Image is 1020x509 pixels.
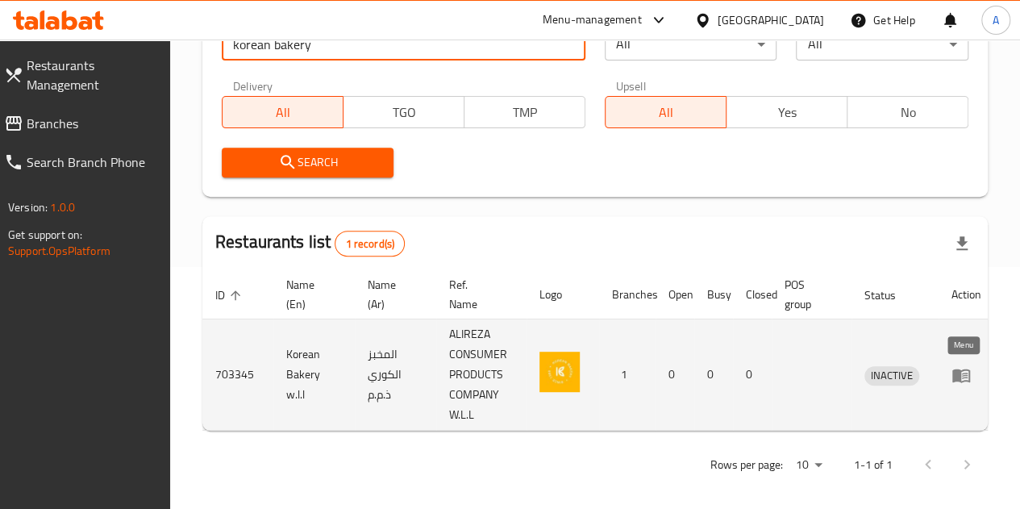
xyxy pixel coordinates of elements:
button: No [847,96,968,128]
button: Search [222,148,394,177]
h2: Restaurants list [215,230,405,257]
span: TMP [471,101,579,124]
div: Total records count [335,231,405,257]
td: 0 [733,319,772,431]
span: 1.0.0 [50,197,75,218]
th: Busy [694,270,733,319]
button: All [605,96,726,128]
span: No [854,101,962,124]
button: TMP [464,96,585,128]
span: Restaurants Management [27,56,157,94]
td: ALIREZA CONSUMER PRODUCTS COMPANY W.L.L [436,319,527,431]
span: Name (Ar) [368,275,417,314]
table: enhanced table [202,270,994,431]
th: Branches [599,270,656,319]
p: 1-1 of 1 [854,455,893,475]
span: Name (En) [286,275,335,314]
span: TGO [350,101,458,124]
a: Support.OpsPlatform [8,240,110,261]
span: Yes [733,101,841,124]
td: 0 [694,319,733,431]
span: A [993,11,999,29]
span: Search Branch Phone [27,152,157,172]
td: المخبز الكوري ذ.م.م [355,319,436,431]
span: POS group [785,275,832,314]
span: All [612,101,720,124]
input: Search for restaurant name or ID.. [222,28,585,60]
img: Korean Bakery w.l.l [539,352,580,392]
button: Yes [726,96,847,128]
td: 1 [599,319,656,431]
th: Logo [527,270,599,319]
button: All [222,96,343,128]
span: Search [235,152,381,173]
div: [GEOGRAPHIC_DATA] [718,11,824,29]
td: 703345 [202,319,273,431]
span: Get support on: [8,224,82,245]
th: Closed [733,270,772,319]
span: All [229,101,337,124]
td: 0 [656,319,694,431]
button: TGO [343,96,464,128]
td: Korean Bakery w.l.l [273,319,355,431]
div: All [796,28,968,60]
label: Upsell [616,80,646,91]
label: Delivery [233,80,273,91]
th: Open [656,270,694,319]
div: Menu-management [543,10,642,30]
span: Ref. Name [449,275,507,314]
th: Action [939,270,994,319]
span: INACTIVE [864,366,919,385]
span: 1 record(s) [335,236,404,252]
div: INACTIVE [864,366,919,386]
span: Branches [27,114,157,133]
div: Export file [943,224,981,263]
p: Rows per page: [710,455,783,475]
div: Rows per page: [789,453,828,478]
div: All [605,28,777,60]
span: Version: [8,197,48,218]
span: Status [864,286,917,305]
span: ID [215,286,246,305]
